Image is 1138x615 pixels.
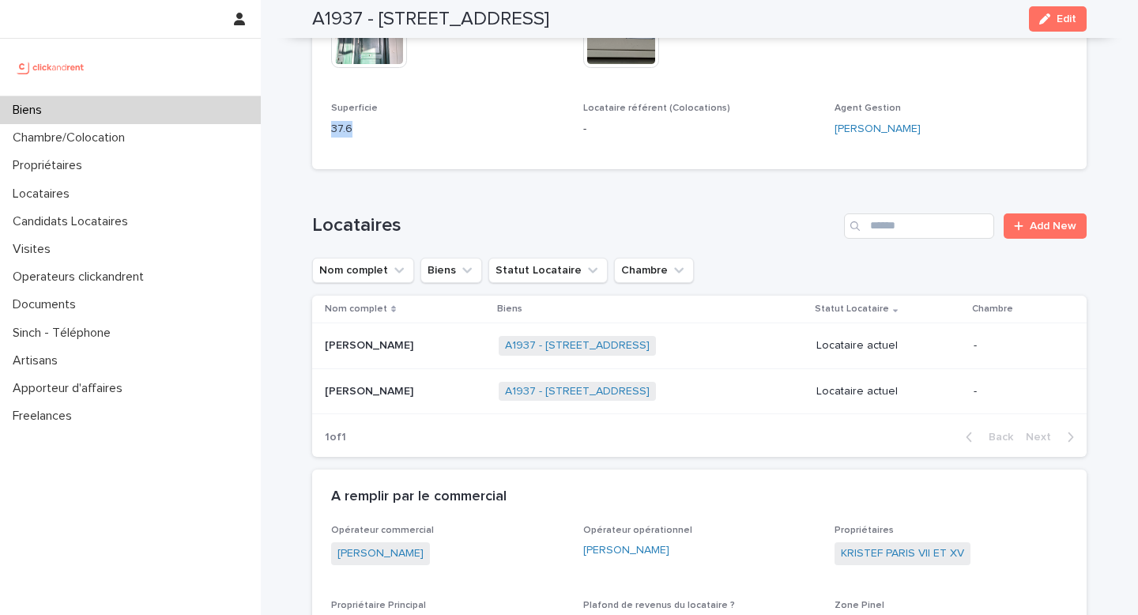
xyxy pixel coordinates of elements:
[331,121,564,138] p: 37.6
[816,339,961,353] p: Locataire actuel
[614,258,694,283] button: Chambre
[583,121,816,138] p: -
[979,432,1013,443] span: Back
[835,526,894,535] span: Propriétaires
[583,601,735,610] span: Plafond de revenus du locataire ?
[835,104,901,113] span: Agent Gestion
[6,326,123,341] p: Sinch - Téléphone
[312,8,549,31] h2: A1937 - [STREET_ADDRESS]
[583,104,730,113] span: Locataire référent (Colocations)
[835,121,921,138] a: [PERSON_NAME]
[1019,430,1087,444] button: Next
[6,242,63,257] p: Visites
[1004,213,1087,239] a: Add New
[974,339,1061,353] p: -
[331,489,507,506] h2: A remplir par le commercial
[6,409,85,424] p: Freelances
[6,187,82,202] p: Locataires
[844,213,994,239] input: Search
[337,545,424,562] a: [PERSON_NAME]
[325,336,416,353] p: [PERSON_NAME]
[972,300,1013,318] p: Chambre
[420,258,482,283] button: Biens
[974,385,1061,398] p: -
[312,258,414,283] button: Nom complet
[6,158,95,173] p: Propriétaires
[488,258,608,283] button: Statut Locataire
[6,297,89,312] p: Documents
[6,270,156,285] p: Operateurs clickandrent
[505,339,650,353] a: A1937 - [STREET_ADDRESS]
[331,526,434,535] span: Opérateur commercial
[312,418,359,457] p: 1 of 1
[841,545,964,562] a: KRISTEF PARIS VII ET XV
[815,300,889,318] p: Statut Locataire
[6,353,70,368] p: Artisans
[1029,6,1087,32] button: Edit
[583,526,692,535] span: Opérateur opérationnel
[505,385,650,398] a: A1937 - [STREET_ADDRESS]
[6,103,55,118] p: Biens
[6,130,138,145] p: Chambre/Colocation
[312,368,1087,414] tr: [PERSON_NAME][PERSON_NAME] A1937 - [STREET_ADDRESS] Locataire actuel-
[816,385,961,398] p: Locataire actuel
[953,430,1019,444] button: Back
[325,382,416,398] p: [PERSON_NAME]
[1057,13,1076,25] span: Edit
[325,300,387,318] p: Nom complet
[583,542,669,559] a: [PERSON_NAME]
[835,601,884,610] span: Zone Pinel
[6,214,141,229] p: Candidats Locataires
[331,104,378,113] span: Superficie
[331,601,426,610] span: Propriétaire Principal
[312,323,1087,368] tr: [PERSON_NAME][PERSON_NAME] A1937 - [STREET_ADDRESS] Locataire actuel-
[1030,221,1076,232] span: Add New
[6,381,135,396] p: Apporteur d'affaires
[497,300,522,318] p: Biens
[312,214,838,237] h1: Locataires
[13,51,89,83] img: UCB0brd3T0yccxBKYDjQ
[1026,432,1061,443] span: Next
